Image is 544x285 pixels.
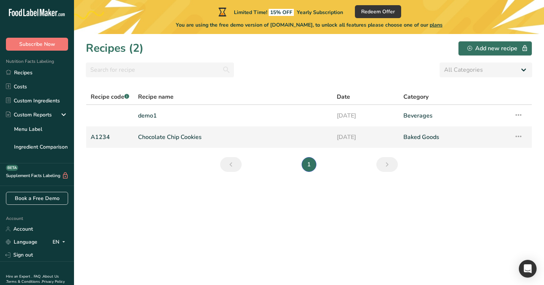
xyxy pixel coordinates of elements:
[220,157,242,172] a: Previous page
[337,129,394,145] a: [DATE]
[337,108,394,123] a: [DATE]
[138,108,328,123] a: demo1
[297,9,343,16] span: Yearly Subscription
[6,274,59,284] a: About Us .
[34,274,43,279] a: FAQ .
[6,111,52,119] div: Custom Reports
[6,38,68,51] button: Subscribe Now
[361,8,395,16] span: Redeem Offer
[403,108,505,123] a: Beverages
[138,92,174,101] span: Recipe name
[519,260,537,278] div: Open Intercom Messenger
[91,129,129,145] a: A1234
[403,129,505,145] a: Baked Goods
[176,21,443,29] span: You are using the free demo version of [DOMAIN_NAME], to unlock all features please choose one of...
[217,7,343,16] div: Limited Time!
[467,44,523,53] div: Add new recipe
[337,92,350,101] span: Date
[403,92,429,101] span: Category
[355,5,401,18] button: Redeem Offer
[269,9,294,16] span: 15% OFF
[6,274,32,279] a: Hire an Expert .
[19,40,55,48] span: Subscribe Now
[42,279,65,284] a: Privacy Policy
[53,238,68,247] div: EN
[86,62,234,77] input: Search for recipe
[6,279,42,284] a: Terms & Conditions .
[91,93,129,101] span: Recipe code
[6,165,18,171] div: BETA
[6,235,37,248] a: Language
[6,192,68,205] a: Book a Free Demo
[138,129,328,145] a: Chocolate Chip Cookies
[458,41,532,56] button: Add new recipe
[86,40,144,57] h1: Recipes (2)
[376,157,398,172] a: Next page
[430,21,443,28] span: plans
